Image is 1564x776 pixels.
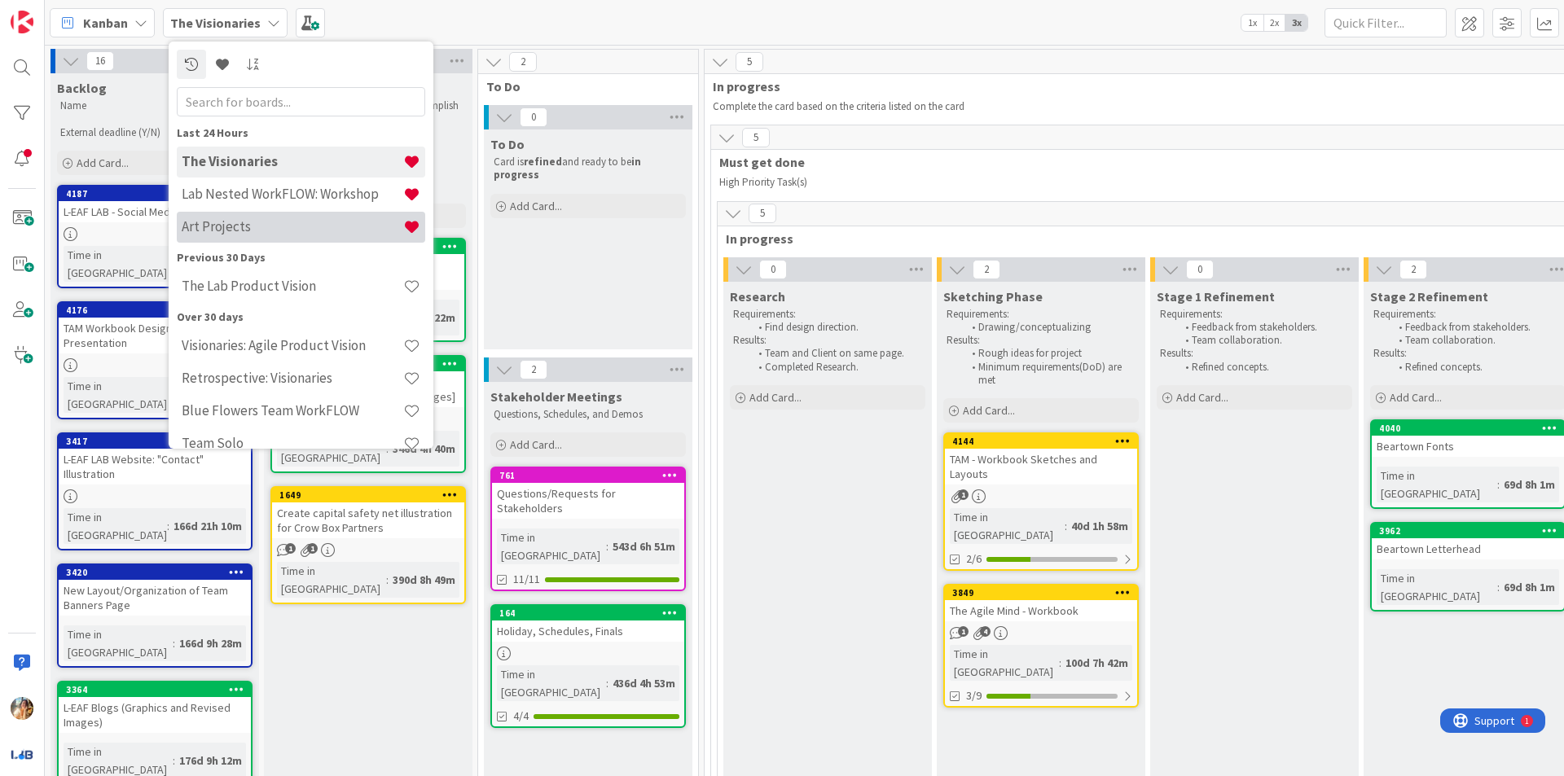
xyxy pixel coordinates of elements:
[1160,308,1349,321] p: Requirements:
[66,305,251,316] div: 4176
[950,645,1059,681] div: Time in [GEOGRAPHIC_DATA]
[386,440,389,458] span: :
[59,565,251,616] div: 3420New Layout/Organization of Team Banners Page
[175,634,246,652] div: 166d 9h 28m
[1372,538,1564,559] div: Beartown Letterhead
[1377,467,1497,502] div: Time in [GEOGRAPHIC_DATA]
[713,99,964,113] span: Complete the card based on the criteria listed on the card
[945,600,1137,621] div: The Agile Mind - Workbook
[11,743,33,765] img: avatar
[1061,654,1132,672] div: 100d 7h 42m
[1176,321,1350,334] li: Feedback from stakeholders.
[66,567,251,578] div: 3420
[277,431,386,467] div: Time in [GEOGRAPHIC_DATA]
[943,584,1139,708] a: 3849The Agile Mind - WorkbookTime in [GEOGRAPHIC_DATA]:100d 7h 42m3/9
[182,278,403,294] h4: The Lab Product Vision
[490,136,525,152] span: To Do
[59,565,251,580] div: 3420
[943,432,1139,571] a: 4144TAM - Workbook Sketches and LayoutsTime in [GEOGRAPHIC_DATA]:40d 1h 58m2/6
[285,543,296,554] span: 1
[86,51,114,71] span: 16
[177,87,425,116] input: Search for boards...
[1500,476,1559,493] div: 69d 8h 1m
[733,334,922,347] p: Results:
[513,571,540,588] span: 11/11
[1379,423,1564,434] div: 4040
[963,321,1136,334] li: Drawing/conceptualizing
[1372,421,1564,457] div: 4040Beartown Fonts
[952,587,1137,598] div: 3849
[59,318,251,353] div: TAM Workbook Designs Thus Far Presentation
[1325,8,1447,37] input: Quick Filter...
[947,308,1136,321] p: Requirements:
[1379,525,1564,537] div: 3962
[11,697,33,720] img: JF
[272,488,464,502] div: 1649
[1373,347,1562,360] p: Results:
[608,537,679,555] div: 543d 6h 51m
[1373,308,1562,321] p: Requirements:
[510,437,562,452] span: Add Card...
[490,604,686,728] a: 164Holiday, Schedules, FinalsTime in [GEOGRAPHIC_DATA]:436d 4h 53m4/4
[169,517,246,535] div: 166d 21h 10m
[59,434,251,449] div: 3417
[64,508,167,544] div: Time in [GEOGRAPHIC_DATA]
[60,126,249,139] p: External deadline (Y/N)
[486,78,678,94] span: To Do
[272,502,464,538] div: Create capital safety net illustration for Crow Box Partners
[59,186,251,201] div: 4187
[1067,517,1132,535] div: 40d 1h 58m
[177,309,425,326] div: Over 30 days
[510,199,562,213] span: Add Card...
[1372,436,1564,457] div: Beartown Fonts
[83,13,128,33] span: Kanban
[175,752,246,769] div: 176d 9h 12m
[742,128,770,147] span: 5
[59,201,251,222] div: L-EAF LAB - Social Media Kit
[490,388,622,405] span: Stakeholder Meetings
[497,665,606,701] div: Time in [GEOGRAPHIC_DATA]
[11,11,33,33] img: Visit kanbanzone.com
[963,403,1015,418] span: Add Card...
[749,390,802,405] span: Add Card...
[182,337,403,353] h4: Visionaries: Agile Product Vision
[749,361,923,374] li: Completed Research.
[606,674,608,692] span: :
[606,537,608,555] span: :
[492,468,684,519] div: 761Questions/Requests for Stakeholders
[509,52,537,72] span: 2
[945,585,1137,600] div: 3849
[1241,15,1263,31] span: 1x
[182,218,403,235] h4: Art Projects
[64,246,173,282] div: Time in [GEOGRAPHIC_DATA]
[64,377,173,413] div: Time in [GEOGRAPHIC_DATA]
[733,308,922,321] p: Requirements:
[1176,390,1228,405] span: Add Card...
[57,185,253,288] a: 4187L-EAF LAB - Social Media KitTime in [GEOGRAPHIC_DATA]:39d 22h 31m
[759,260,787,279] span: 0
[1399,260,1427,279] span: 2
[513,708,529,725] span: 4/4
[182,370,403,386] h4: Retrospective: Visionaries
[958,489,969,500] span: 1
[85,7,89,20] div: 1
[1500,578,1559,596] div: 69d 8h 1m
[1377,569,1497,605] div: Time in [GEOGRAPHIC_DATA]
[386,571,389,589] span: :
[1157,288,1275,305] span: Stage 1 Refinement
[1263,15,1285,31] span: 2x
[59,682,251,697] div: 3364
[59,580,251,616] div: New Layout/Organization of Team Banners Page
[945,585,1137,621] div: 3849The Agile Mind - Workbook
[1370,288,1488,305] span: Stage 2 Refinement
[66,684,251,695] div: 3364
[524,155,562,169] strong: refined
[494,155,644,182] strong: in progress
[963,347,1136,360] li: Rough ideas for project
[1372,421,1564,436] div: 4040
[59,697,251,733] div: L-EAF Blogs (Graphics and Revised Images)
[1390,321,1563,334] li: Feedback from stakeholders.
[980,626,991,637] span: 4
[57,432,253,550] a: 3417L-EAF LAB Website: "Contact" IllustrationTime in [GEOGRAPHIC_DATA]:166d 21h 10m
[1497,476,1500,493] span: :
